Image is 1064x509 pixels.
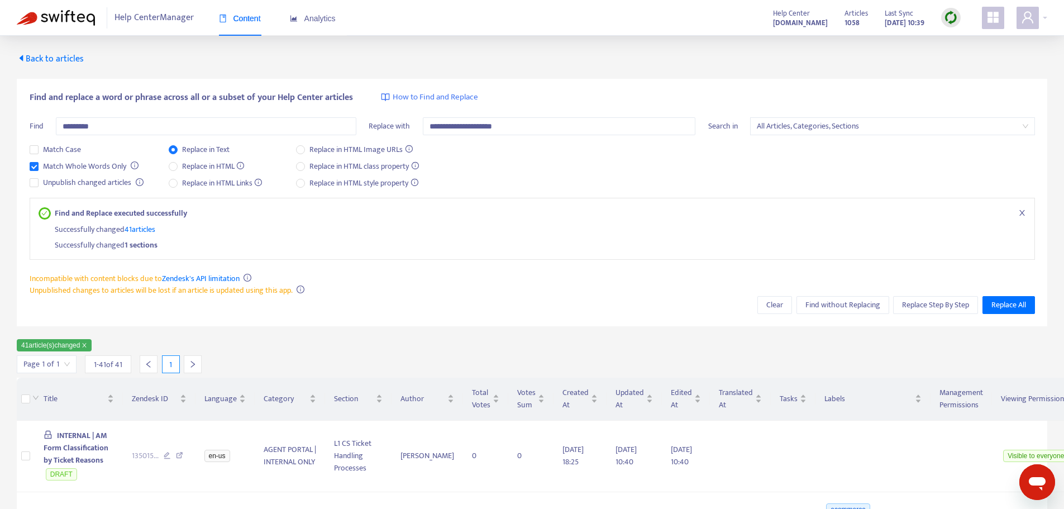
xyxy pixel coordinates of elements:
[757,118,1028,135] span: All Articles, Categories, Sections
[17,339,92,351] span: 41 article(s) changed
[982,296,1035,314] button: Replace All
[17,10,95,26] img: Swifteq
[17,51,84,66] span: Back to articles
[508,421,554,493] td: 0
[381,93,390,102] img: image-link
[671,387,692,411] span: Edited At
[719,387,753,411] span: Translated At
[986,11,1000,24] span: appstore
[114,7,194,28] span: Help Center Manager
[796,296,889,314] button: Find without Replacing
[671,443,692,468] span: [DATE] 10:40
[562,443,584,468] span: [DATE] 18:25
[136,178,144,186] span: info-circle
[30,91,353,104] span: Find and replace a word or phrase across all or a subset of your Help Center articles
[219,15,227,22] span: book
[392,421,463,493] td: [PERSON_NAME]
[392,378,463,421] th: Author
[125,239,158,251] span: 1 sections
[381,91,478,104] a: How to Find and Replace
[472,387,490,411] span: Total Votes
[195,378,255,421] th: Language
[991,299,1026,311] span: Replace All
[189,360,197,368] span: right
[132,450,159,462] span: 135015 ...
[131,161,139,169] span: info-circle
[931,378,992,421] th: Management Permissions
[244,274,251,282] span: info-circle
[400,393,445,405] span: Author
[1018,209,1026,217] span: close
[290,15,298,22] span: area-chart
[162,272,240,285] a: Zendesk's API limitation
[305,144,417,156] span: Replace in HTML Image URLs
[35,378,123,421] th: Title
[393,91,478,104] span: How to Find and Replace
[885,7,913,20] span: Last Sync
[508,378,554,421] th: Votes Sum
[1019,464,1055,500] iframe: Button to launch messaging window, conversation in progress
[824,393,913,405] span: Labels
[902,299,969,311] span: Replace Step By Step
[893,296,978,314] button: Replace Step By Step
[325,421,392,493] td: L1 CS Ticket Handling Processes
[517,387,536,411] span: Votes Sum
[325,378,392,421] th: Section
[39,144,85,156] span: Match Case
[30,120,44,132] span: Find
[204,450,230,462] span: en-us
[815,378,931,421] th: Labels
[334,393,374,405] span: Section
[757,296,792,314] button: Clear
[708,120,738,132] span: Search in
[844,7,868,20] span: Articles
[773,7,810,20] span: Help Center
[885,17,924,29] strong: [DATE] 10:39
[39,177,136,189] span: Unpublish changed articles
[780,393,798,405] span: Tasks
[94,359,122,370] span: 1 - 41 of 41
[162,355,180,373] div: 1
[773,17,828,29] strong: [DOMAIN_NAME]
[178,177,267,189] span: Replace in HTML Links
[44,430,53,439] span: lock
[30,284,293,297] span: Unpublished changes to articles will be lost if an article is updated using this app.
[616,443,637,468] span: [DATE] 10:40
[766,299,783,311] span: Clear
[1021,11,1034,24] span: user
[82,342,87,348] span: close
[55,219,1026,235] div: Successfully changed
[944,11,958,25] img: sync.dc5367851b00ba804db3.png
[178,160,249,173] span: Replace in HTML
[55,235,1026,251] div: Successfully changed
[41,210,47,216] span: check
[219,14,261,23] span: Content
[123,378,195,421] th: Zendesk ID
[255,421,325,493] td: AGENT PORTAL | INTERNAL ONLY
[562,387,589,411] span: Created At
[178,144,234,156] span: Replace in Text
[463,378,508,421] th: Total Votes
[297,286,304,293] span: info-circle
[125,223,155,236] span: 41 articles
[17,54,26,63] span: caret-left
[44,429,108,467] span: INTERNAL | AM Form Classification by Ticket Reasons
[554,378,607,421] th: Created At
[132,393,178,405] span: Zendesk ID
[662,378,710,421] th: Edited At
[44,393,105,405] span: Title
[290,14,336,23] span: Analytics
[30,272,240,285] span: Incompatible with content blocks due to
[710,378,771,421] th: Translated At
[305,160,423,173] span: Replace in HTML class property
[204,393,237,405] span: Language
[369,120,410,132] span: Replace with
[264,393,307,405] span: Category
[616,387,644,411] span: Updated At
[145,360,152,368] span: left
[607,378,662,421] th: Updated At
[844,17,860,29] strong: 1058
[55,207,187,219] strong: Find and Replace executed successfully
[32,394,39,401] span: down
[46,468,77,481] span: DRAFT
